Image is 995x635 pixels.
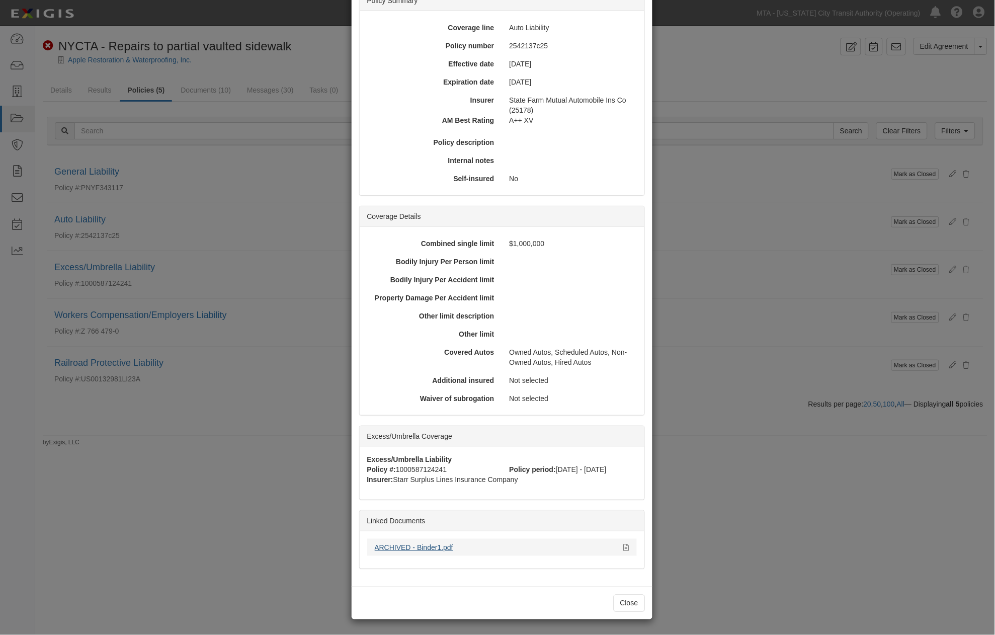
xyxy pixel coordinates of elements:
div: Combined single limit [364,239,502,249]
div: Additional insured [364,375,502,385]
div: Bodily Injury Per Person limit [364,257,502,267]
strong: Excess/Umbrella Liability [367,455,452,463]
div: Covered Autos [364,347,502,357]
div: Property Damage Per Accident limit [364,293,502,303]
div: Other limit [364,329,502,339]
strong: Policy #: [367,465,396,473]
div: Auto Liability [502,23,640,33]
div: Binder1.pdf [375,542,616,552]
div: Linked Documents [360,511,644,531]
div: [DATE] [502,77,640,87]
div: No [502,174,640,184]
div: [DATE] [502,59,640,69]
div: Effective date [364,59,502,69]
div: AM Best Rating [360,115,502,125]
div: Excess/Umbrella Coverage [360,426,644,447]
div: Self-insured [364,174,502,184]
strong: Insurer: [367,475,393,484]
div: Starr Surplus Lines Insurance Company [360,474,644,485]
div: Internal notes [364,155,502,166]
div: Waiver of subrogation [364,393,502,404]
div: A++ XV [502,115,644,125]
div: Not selected [502,375,640,385]
strong: Policy period: [510,465,556,473]
div: Coverage Details [360,206,644,227]
div: Insurer [364,95,502,105]
div: 2542137c25 [502,41,640,51]
a: ARCHIVED - Binder1.pdf [375,543,453,551]
div: Policy number [364,41,502,51]
button: Close [614,595,645,612]
div: Bodily Injury Per Accident limit [364,275,502,285]
div: $1,000,000 [502,239,640,249]
div: 1000587124241 [360,464,502,474]
div: Owned Autos, Scheduled Autos, Non-Owned Autos, Hired Autos [502,347,640,367]
div: Coverage line [364,23,502,33]
div: Policy description [364,137,502,147]
div: Expiration date [364,77,502,87]
div: Other limit description [364,311,502,321]
div: [DATE] - [DATE] [502,464,644,474]
div: State Farm Mutual Automobile Ins Co (25178) [502,95,640,115]
div: Not selected [502,393,640,404]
